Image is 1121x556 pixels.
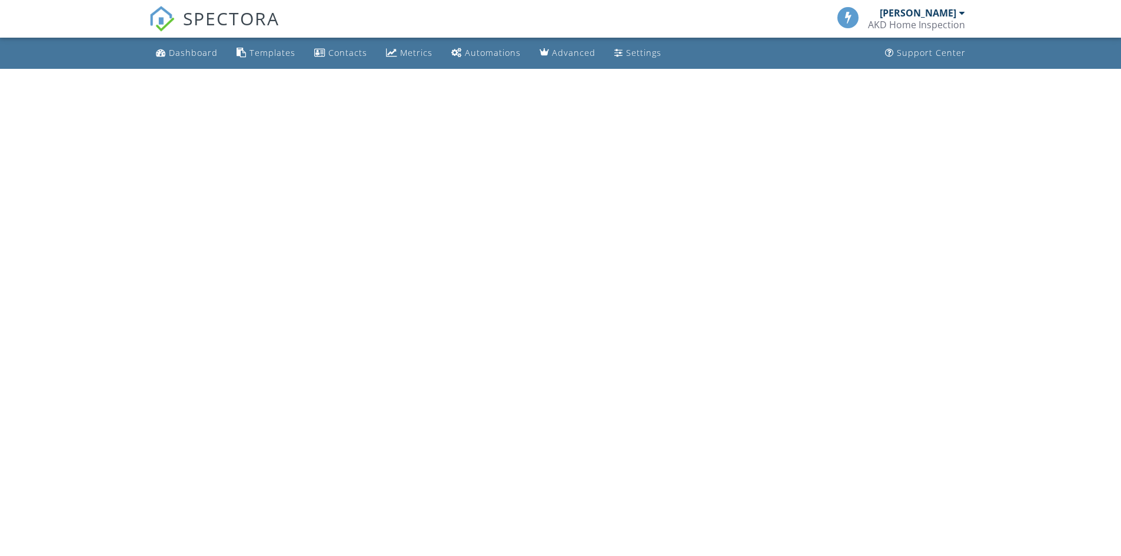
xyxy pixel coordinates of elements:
[447,42,525,64] a: Automations (Basic)
[310,42,372,64] a: Contacts
[328,47,367,58] div: Contacts
[897,47,966,58] div: Support Center
[880,42,970,64] a: Support Center
[535,42,600,64] a: Advanced
[880,7,956,19] div: [PERSON_NAME]
[381,42,437,64] a: Metrics
[183,6,280,31] span: SPECTORA
[868,19,965,31] div: AKD Home Inspection
[169,47,218,58] div: Dashboard
[232,42,300,64] a: Templates
[149,6,175,32] img: The Best Home Inspection Software - Spectora
[151,42,222,64] a: Dashboard
[149,16,280,41] a: SPECTORA
[552,47,596,58] div: Advanced
[610,42,666,64] a: Settings
[400,47,433,58] div: Metrics
[465,47,521,58] div: Automations
[250,47,295,58] div: Templates
[626,47,661,58] div: Settings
